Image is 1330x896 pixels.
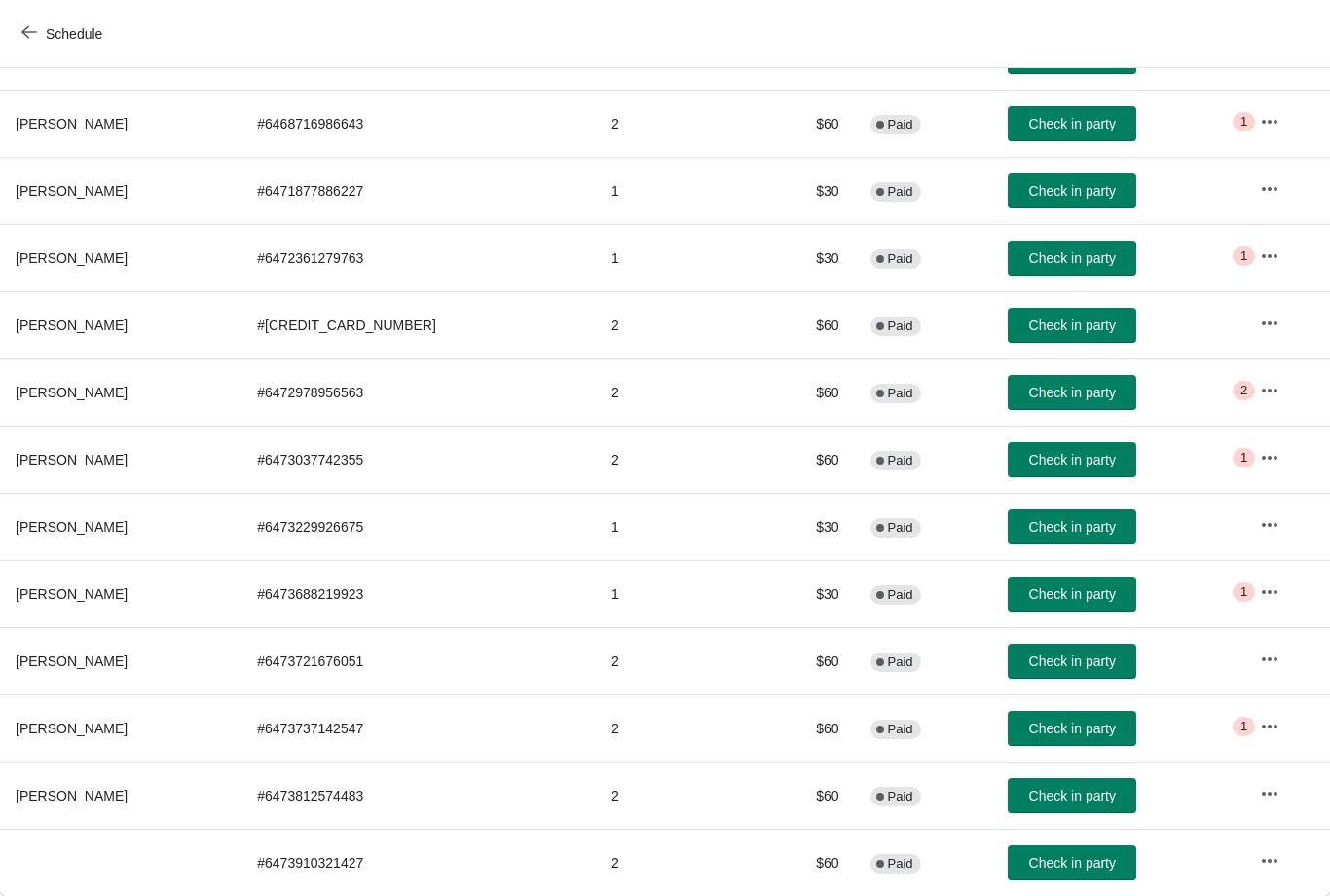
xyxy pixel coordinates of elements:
[1008,442,1136,477] button: Check in party
[596,157,754,224] td: 1
[241,157,596,224] td: # 6471877886227
[596,90,754,157] td: 2
[16,183,128,199] span: [PERSON_NAME]
[1240,248,1247,264] span: 1
[1008,644,1136,679] button: Check in party
[888,318,913,334] span: Paid
[754,224,855,291] td: $30
[1029,653,1116,669] span: Check in party
[888,184,913,200] span: Paid
[596,560,754,627] td: 1
[754,560,855,627] td: $30
[16,721,128,736] span: [PERSON_NAME]
[596,358,754,426] td: 2
[1029,116,1116,131] span: Check in party
[1029,855,1116,871] span: Check in party
[16,653,128,669] span: [PERSON_NAME]
[241,291,596,358] td: # [CREDIT_CARD_NUMBER]
[754,493,855,560] td: $30
[241,560,596,627] td: # 6473688219923
[16,788,128,803] span: [PERSON_NAME]
[888,789,913,804] span: Paid
[1029,788,1116,803] span: Check in party
[1008,778,1136,813] button: Check in party
[754,829,855,896] td: $60
[1029,250,1116,266] span: Check in party
[241,224,596,291] td: # 6472361279763
[1029,385,1116,400] span: Check in party
[1029,183,1116,199] span: Check in party
[16,385,128,400] span: [PERSON_NAME]
[754,694,855,762] td: $60
[596,694,754,762] td: 2
[1029,586,1116,602] span: Check in party
[596,762,754,829] td: 2
[16,250,128,266] span: [PERSON_NAME]
[241,493,596,560] td: # 6473229926675
[888,587,913,603] span: Paid
[10,17,118,52] button: Schedule
[596,627,754,694] td: 2
[16,586,128,602] span: [PERSON_NAME]
[46,26,102,42] span: Schedule
[241,762,596,829] td: # 6473812574483
[241,426,596,493] td: # 6473037742355
[16,452,128,467] span: [PERSON_NAME]
[1008,308,1136,343] button: Check in party
[596,829,754,896] td: 2
[596,291,754,358] td: 2
[1008,577,1136,612] button: Check in party
[1240,719,1247,734] span: 1
[1008,711,1136,746] button: Check in party
[1240,584,1247,600] span: 1
[1008,241,1136,276] button: Check in party
[888,251,913,267] span: Paid
[888,856,913,872] span: Paid
[888,520,913,536] span: Paid
[241,829,596,896] td: # 6473910321427
[1008,375,1136,410] button: Check in party
[1029,721,1116,736] span: Check in party
[754,291,855,358] td: $60
[754,358,855,426] td: $60
[1240,450,1247,466] span: 1
[1029,317,1116,333] span: Check in party
[16,317,128,333] span: [PERSON_NAME]
[16,116,128,131] span: [PERSON_NAME]
[241,694,596,762] td: # 6473737142547
[754,157,855,224] td: $30
[16,519,128,535] span: [PERSON_NAME]
[1240,114,1247,130] span: 1
[888,453,913,468] span: Paid
[241,627,596,694] td: # 6473721676051
[241,358,596,426] td: # 6472978956563
[596,224,754,291] td: 1
[1008,845,1136,880] button: Check in party
[1240,383,1247,398] span: 2
[888,117,913,132] span: Paid
[596,493,754,560] td: 1
[1008,173,1136,208] button: Check in party
[888,722,913,737] span: Paid
[754,90,855,157] td: $60
[888,386,913,401] span: Paid
[754,762,855,829] td: $60
[1029,519,1116,535] span: Check in party
[754,426,855,493] td: $60
[1008,106,1136,141] button: Check in party
[1029,452,1116,467] span: Check in party
[1008,509,1136,544] button: Check in party
[754,627,855,694] td: $60
[596,426,754,493] td: 2
[241,90,596,157] td: # 6468716986643
[888,654,913,670] span: Paid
